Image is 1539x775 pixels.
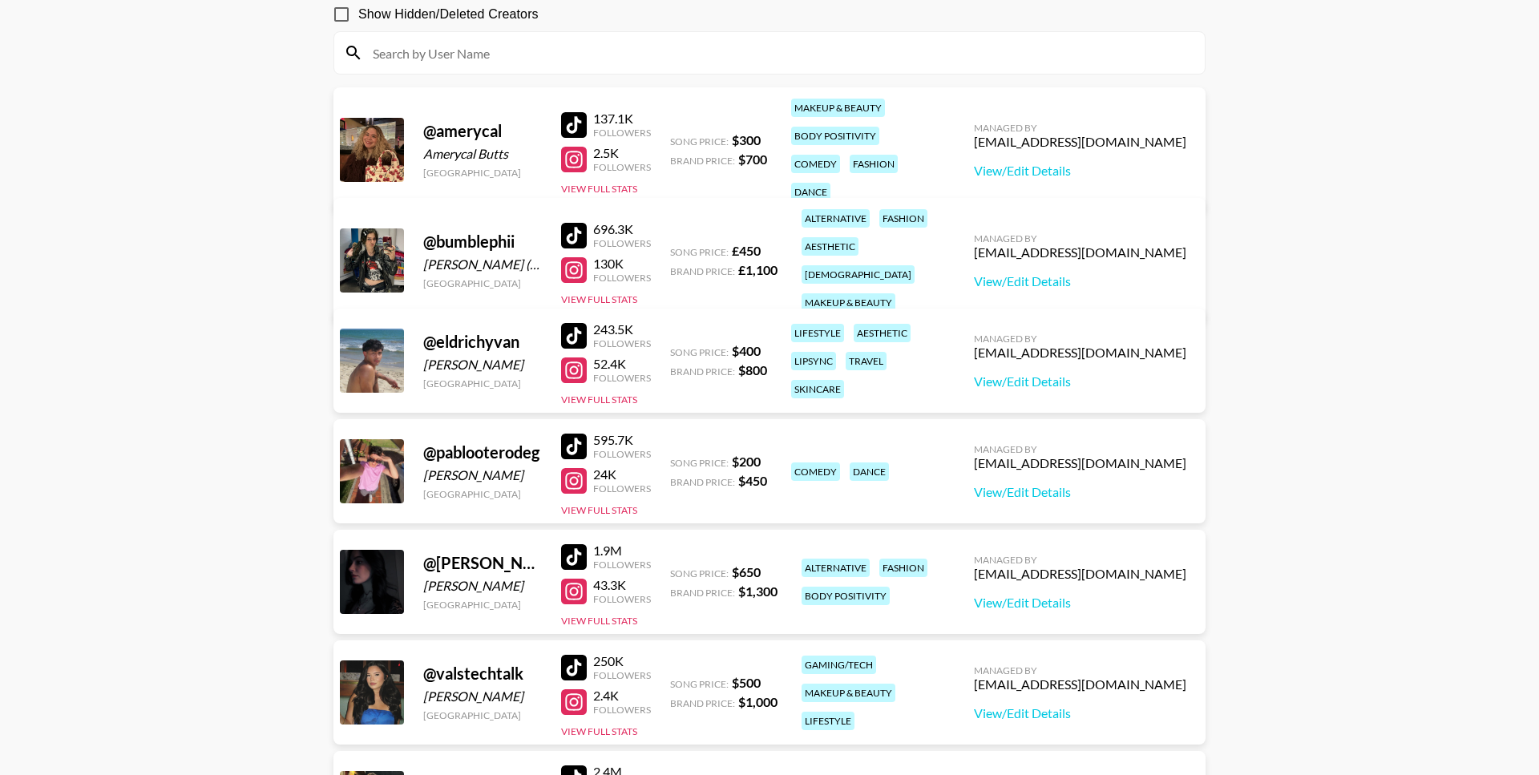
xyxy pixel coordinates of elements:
[423,599,542,611] div: [GEOGRAPHIC_DATA]
[879,209,927,228] div: fashion
[561,615,637,627] button: View Full Stats
[593,482,651,494] div: Followers
[854,324,911,342] div: aesthetic
[791,324,844,342] div: lifestyle
[423,232,542,252] div: @ bumblephii
[423,357,542,373] div: [PERSON_NAME]
[670,365,735,377] span: Brand Price:
[670,678,729,690] span: Song Price:
[791,183,830,201] div: dance
[802,684,895,702] div: makeup & beauty
[850,155,898,173] div: fashion
[423,467,542,483] div: [PERSON_NAME]
[732,675,761,690] strong: $ 500
[738,262,778,277] strong: £ 1,100
[593,127,651,139] div: Followers
[974,244,1186,260] div: [EMAIL_ADDRESS][DOMAIN_NAME]
[593,704,651,716] div: Followers
[423,664,542,684] div: @ valstechtalk
[593,577,651,593] div: 43.3K
[423,709,542,721] div: [GEOGRAPHIC_DATA]
[974,676,1186,692] div: [EMAIL_ADDRESS][DOMAIN_NAME]
[561,183,637,195] button: View Full Stats
[791,380,844,398] div: skincare
[593,559,651,571] div: Followers
[879,559,927,577] div: fashion
[974,705,1186,721] a: View/Edit Details
[593,688,651,704] div: 2.4K
[593,237,651,249] div: Followers
[593,145,651,161] div: 2.5K
[974,554,1186,566] div: Managed By
[423,167,542,179] div: [GEOGRAPHIC_DATA]
[593,466,651,482] div: 24K
[423,256,542,272] div: [PERSON_NAME] (Bee) [PERSON_NAME]
[974,122,1186,134] div: Managed By
[802,265,915,284] div: [DEMOGRAPHIC_DATA]
[593,321,651,337] div: 243.5K
[363,40,1195,66] input: Search by User Name
[593,256,651,272] div: 130K
[791,99,885,117] div: makeup & beauty
[670,476,735,488] span: Brand Price:
[974,664,1186,676] div: Managed By
[846,352,887,370] div: travel
[974,484,1186,500] a: View/Edit Details
[593,653,651,669] div: 250K
[593,669,651,681] div: Followers
[593,372,651,384] div: Followers
[850,462,889,481] div: dance
[593,337,651,349] div: Followers
[593,593,651,605] div: Followers
[791,462,840,481] div: comedy
[593,221,651,237] div: 696.3K
[738,694,778,709] strong: $ 1,000
[593,272,651,284] div: Followers
[670,135,729,147] span: Song Price:
[593,432,651,448] div: 595.7K
[974,566,1186,582] div: [EMAIL_ADDRESS][DOMAIN_NAME]
[358,5,539,24] span: Show Hidden/Deleted Creators
[738,473,767,488] strong: $ 450
[791,127,879,145] div: body positivity
[561,293,637,305] button: View Full Stats
[593,161,651,173] div: Followers
[670,457,729,469] span: Song Price:
[732,454,761,469] strong: $ 200
[732,564,761,579] strong: $ 650
[974,595,1186,611] a: View/Edit Details
[974,333,1186,345] div: Managed By
[423,578,542,594] div: [PERSON_NAME]
[670,697,735,709] span: Brand Price:
[670,346,729,358] span: Song Price:
[423,332,542,352] div: @ eldrichyvan
[974,163,1186,179] a: View/Edit Details
[802,237,858,256] div: aesthetic
[974,345,1186,361] div: [EMAIL_ADDRESS][DOMAIN_NAME]
[423,553,542,573] div: @ [PERSON_NAME].[PERSON_NAME]
[791,155,840,173] div: comedy
[732,243,761,258] strong: £ 450
[791,352,836,370] div: lipsync
[738,151,767,167] strong: $ 700
[802,293,895,312] div: makeup & beauty
[738,583,778,599] strong: $ 1,300
[670,246,729,258] span: Song Price:
[423,146,542,162] div: Amerycal Butts
[423,688,542,704] div: [PERSON_NAME]
[802,656,876,674] div: gaming/tech
[732,132,761,147] strong: $ 300
[423,277,542,289] div: [GEOGRAPHIC_DATA]
[593,356,651,372] div: 52.4K
[423,121,542,141] div: @ amerycal
[423,377,542,390] div: [GEOGRAPHIC_DATA]
[732,343,761,358] strong: $ 400
[974,443,1186,455] div: Managed By
[974,373,1186,390] a: View/Edit Details
[802,559,870,577] div: alternative
[670,265,735,277] span: Brand Price:
[802,587,890,605] div: body positivity
[423,442,542,462] div: @ pablooterodeg
[974,134,1186,150] div: [EMAIL_ADDRESS][DOMAIN_NAME]
[670,567,729,579] span: Song Price:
